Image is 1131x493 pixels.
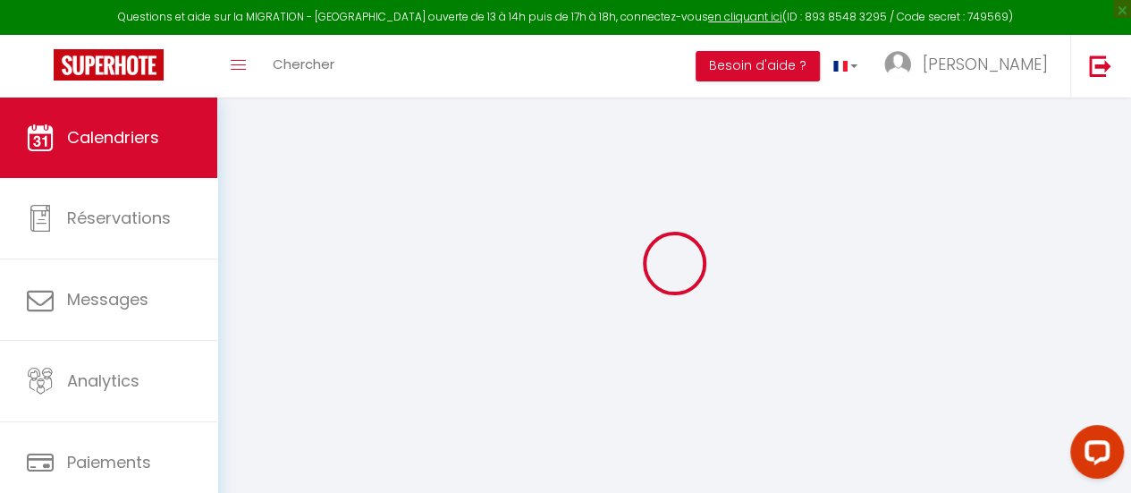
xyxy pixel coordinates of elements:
[696,51,820,81] button: Besoin d'aide ?
[67,207,171,229] span: Réservations
[67,126,159,149] span: Calendriers
[259,35,348,98] a: Chercher
[67,451,151,473] span: Paiements
[67,370,139,392] span: Analytics
[884,51,911,78] img: ...
[923,53,1048,75] span: [PERSON_NAME]
[1056,418,1131,493] iframe: LiveChat chat widget
[871,35,1070,98] a: ... [PERSON_NAME]
[54,49,164,81] img: Super Booking
[708,9,782,24] a: en cliquant ici
[273,55,334,73] span: Chercher
[67,288,148,310] span: Messages
[1089,55,1111,77] img: logout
